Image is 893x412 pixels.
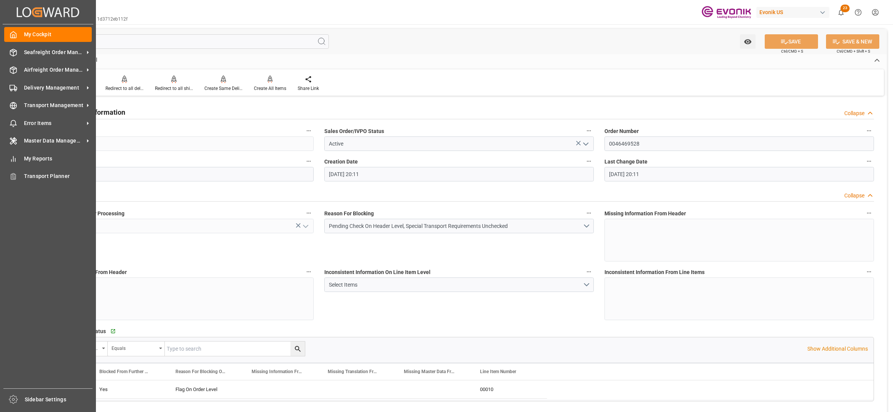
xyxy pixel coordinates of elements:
[604,167,874,181] input: DD.MM.YYYY HH:MM
[604,268,705,276] span: Inconsistent Information From Line Items
[112,343,156,352] div: Equals
[300,220,311,232] button: open menu
[850,4,867,21] button: Help Center
[175,369,226,374] span: Reason For Blocking On This Line Item
[604,158,647,166] span: Last Change Date
[24,137,84,145] span: Master Data Management
[702,6,751,19] img: Evonik-brand-mark-Deep-Purple-RGB.jpeg_1700498283.jpeg
[844,109,864,117] div: Collapse
[155,85,193,92] div: Redirect to all shipments
[252,369,303,374] span: Missing Information From Line Item
[304,156,314,166] button: Order Type (SAP)
[756,5,832,19] button: Evonik US
[844,192,864,200] div: Collapse
[807,345,868,353] p: Show Additional Columns
[304,267,314,277] button: Missing Master Data From Header
[24,155,92,163] span: My Reports
[765,34,818,49] button: SAVE
[837,48,870,54] span: Ctrl/CMD + Shift + S
[840,5,850,12] span: 23
[24,84,84,92] span: Delivery Management
[25,396,93,404] span: Sidebar Settings
[304,208,314,218] button: Blocked From Further Processing
[24,119,84,127] span: Error Items
[324,127,384,135] span: Sales Order/IVPO Status
[4,151,92,166] a: My Reports
[584,156,594,166] button: Creation Date
[480,369,516,374] span: Line Item Number
[324,219,594,233] button: open menu
[864,126,874,136] button: Order Number
[24,66,84,74] span: Airfreight Order Management
[290,341,305,356] button: search button
[329,281,583,289] div: Select Items
[864,156,874,166] button: Last Change Date
[324,210,374,218] span: Reason For Blocking
[166,380,242,398] div: Flag On Order Level
[604,127,639,135] span: Order Number
[740,34,756,49] button: open menu
[24,48,84,56] span: Seafreight Order Management
[584,126,594,136] button: Sales Order/IVPO Status
[165,341,305,356] input: Type to search
[4,169,92,184] a: Transport Planner
[604,210,686,218] span: Missing Information From Header
[781,48,803,54] span: Ctrl/CMD + S
[24,30,92,38] span: My Cockpit
[580,138,591,150] button: open menu
[324,277,594,292] button: open menu
[328,369,379,374] span: Missing Translation From Master Data
[864,208,874,218] button: Missing Information From Header
[584,267,594,277] button: Inconsistent Information On Line Item Level
[24,101,84,109] span: Transport Management
[832,4,850,21] button: show 23 new notifications
[304,126,314,136] button: code
[471,380,547,398] div: 00010
[204,85,242,92] div: Create Same Delivery Date
[99,369,150,374] span: Blocked From Further Processing
[324,268,431,276] span: Inconsistent Information On Line Item Level
[756,7,829,18] div: Evonik US
[584,208,594,218] button: Reason For Blocking
[324,167,594,181] input: DD.MM.YYYY HH:MM
[4,27,92,42] a: My Cockpit
[329,222,583,230] div: Pending Check On Header Level, Special Transport Requirements Unchecked
[90,380,547,399] div: Press SPACE to select this row.
[99,381,157,398] div: Yes
[864,267,874,277] button: Inconsistent Information From Line Items
[826,34,879,49] button: SAVE & NEW
[324,158,358,166] span: Creation Date
[105,85,144,92] div: Redirect to all deliveries
[404,369,455,374] span: Missing Master Data From SAP
[254,85,286,92] div: Create All Items
[24,172,92,180] span: Transport Planner
[298,85,319,92] div: Share Link
[35,34,329,49] input: Search Fields
[108,341,165,356] button: open menu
